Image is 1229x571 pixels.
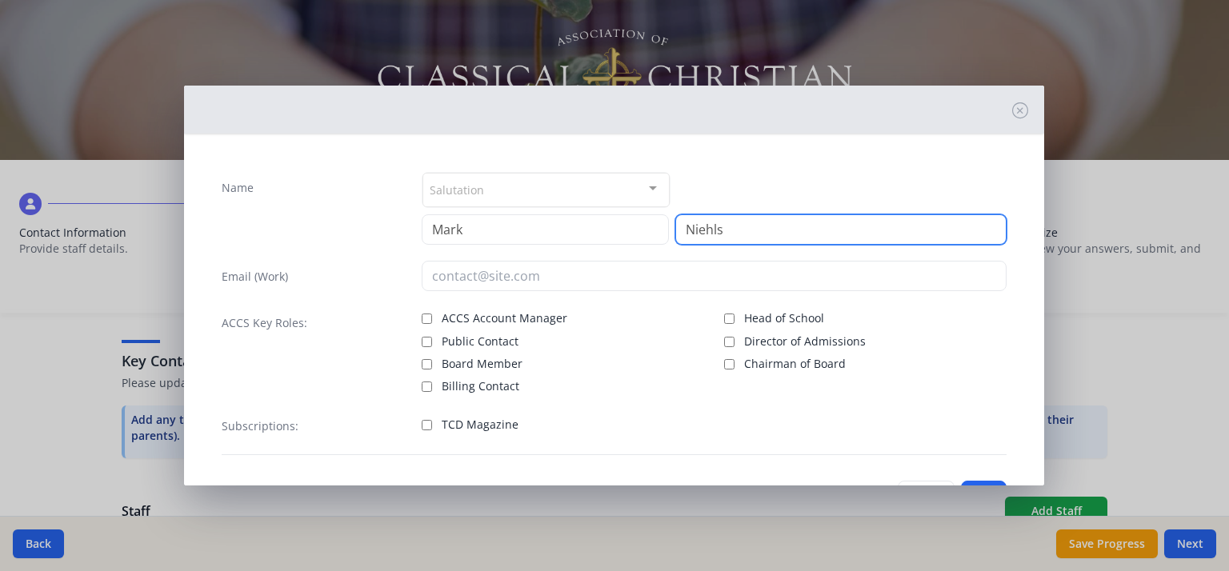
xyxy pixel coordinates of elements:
[222,269,288,285] label: Email (Work)
[422,214,669,245] input: First Name
[744,310,824,326] span: Head of School
[430,180,484,198] span: Salutation
[422,337,432,347] input: Public Contact
[222,180,254,196] label: Name
[422,420,432,430] input: TCD Magazine
[442,310,567,326] span: ACCS Account Manager
[744,356,846,372] span: Chairman of Board
[442,417,518,433] span: TCD Magazine
[961,481,1007,511] button: Save
[744,333,866,349] span: Director of Admissions
[442,333,518,349] span: Public Contact
[675,214,1007,245] input: Last Name
[422,313,432,324] input: ACCS Account Manager
[724,313,735,324] input: Head of School
[442,356,522,372] span: Board Member
[724,337,735,347] input: Director of Admissions
[422,261,1007,291] input: contact@site.com
[422,381,432,392] input: Billing Contact
[422,359,432,369] input: Board Member
[222,418,298,434] label: Subscriptions:
[442,378,519,394] span: Billing Contact
[724,359,735,369] input: Chairman of Board
[898,481,955,511] button: Cancel
[222,315,307,331] label: ACCS Key Roles:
